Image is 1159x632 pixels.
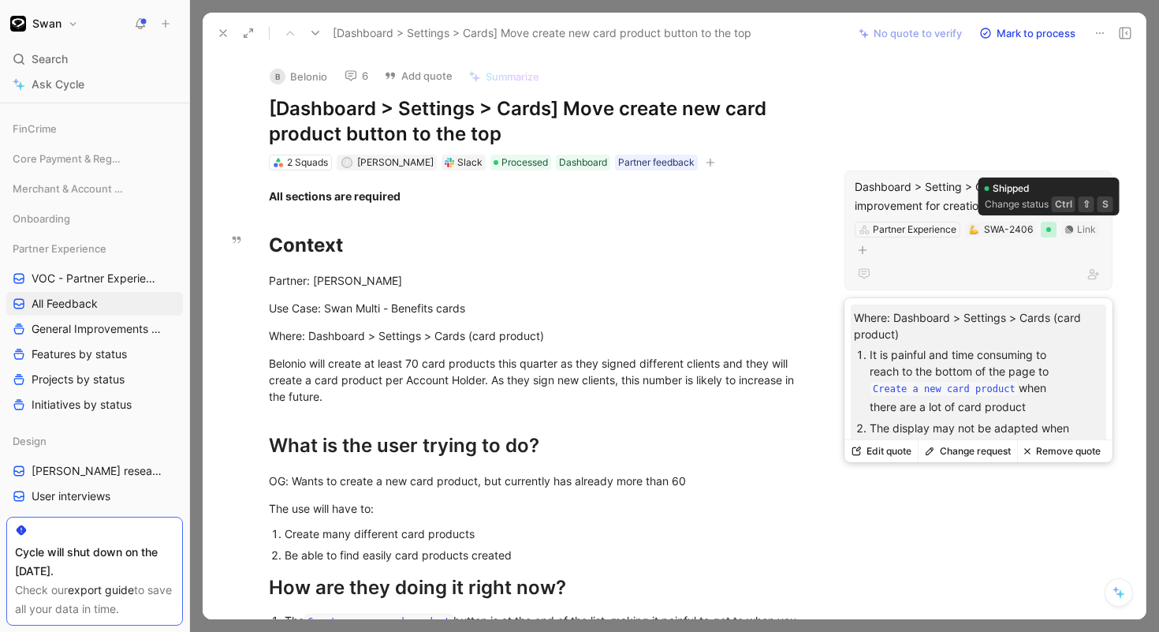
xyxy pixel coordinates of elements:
div: Design [6,429,183,453]
a: Projects by status [6,368,183,391]
div: FinCrime [6,117,183,140]
button: 💪 [968,224,979,235]
div: Partner: [PERSON_NAME] [269,272,814,289]
button: BBelonio [263,65,334,88]
strong: All sections are required [269,189,401,203]
button: 6 [337,65,375,87]
button: Change request [918,440,1017,462]
button: Summarize [461,65,546,88]
span: Search [32,50,68,69]
a: Features by status [6,342,183,366]
div: SWA-2406 [984,222,1033,237]
div: J [342,158,351,166]
span: Feedback form [32,514,110,529]
img: Swan [10,16,26,32]
span: General Improvements by status [32,321,164,337]
code: Create a new card product [870,381,1019,397]
span: FinCrime [13,121,57,136]
span: Processed [501,155,548,170]
div: Create many different card products [285,525,814,542]
span: Merchant & Account Funding [13,181,124,196]
div: Onboarding [6,207,183,230]
div: Processed [490,155,551,170]
div: Core Payment & Regulatory [6,147,183,170]
span: Initiatives by status [32,397,132,413]
div: FinCrime [6,117,183,145]
h1: [Dashboard > Settings > Cards] Move create new card product button to the top [269,96,814,147]
span: [PERSON_NAME] research [32,463,162,479]
div: Slack [457,155,483,170]
p: It is painful and time consuming to reach to the bottom of the page to when there are a lot of ca... [870,344,1073,417]
a: export guide [68,583,134,596]
a: Feedback form [6,510,183,533]
div: Dashboard [559,155,607,170]
div: Where: Dashboard > Settings > Cards (card product) [269,327,814,344]
div: Use Case: Swan Multi - Benefits cards [269,300,814,316]
h1: Swan [32,17,61,31]
div: Merchant & Account Funding [6,177,183,205]
div: The use will have to: [269,500,814,517]
div: Check our to save all your data in time. [15,581,174,619]
span: User interviews [32,488,110,504]
span: All Feedback [32,296,98,312]
button: Add quote [377,65,460,87]
div: Merchant & Account Funding [6,177,183,200]
code: Create a new card product [304,614,453,630]
div: Be able to find easily card products created [285,547,814,563]
span: Design [13,433,47,449]
span: Partner Experience [13,241,106,256]
div: Onboarding [6,207,183,235]
div: Search [6,47,183,71]
div: 2 Squads [287,155,328,170]
strong: Context [269,234,343,256]
span: Onboarding [13,211,70,226]
a: User interviews [6,484,183,508]
span: Summarize [486,69,539,84]
p: The display may not be adapted when a lot of card product has been created [870,417,1073,455]
button: Mark to process [972,22,1083,44]
a: [PERSON_NAME] research [6,459,183,483]
span: Ask Cycle [32,75,84,94]
span: Core Payment & Regulatory [13,151,123,166]
div: Partner Experience [873,222,956,237]
a: Initiatives by status [6,393,183,417]
button: Remove quote [1017,440,1107,462]
span: [Dashboard > Settings > Cards] Move create new card product button to the top [333,24,751,43]
div: Link [1077,222,1096,237]
span: Projects by status [32,372,125,387]
span: Features by status [32,346,127,362]
div: OG: Wants to create a new card product, but currently has already more than 60 [269,473,814,489]
a: General Improvements by status [6,317,183,341]
img: 💪 [969,225,978,234]
span: VOC - Partner Experience [32,271,162,286]
button: SwanSwan [6,13,82,35]
div: Cycle will shut down on the [DATE]. [15,543,174,581]
div: Belonio will create at least 70 card products this quarter as they signed different clients and t... [269,355,814,405]
div: Core Payment & Regulatory [6,147,183,175]
div: Partner ExperienceVOC - Partner ExperienceAll FeedbackGeneral Improvements by statusFeatures by s... [6,237,183,417]
a: Ask Cycle [6,73,183,96]
div: How are they doing it right now? [269,574,814,602]
p: Where: Dashboard > Settings > Cards (card product) [854,309,1103,342]
div: Partner Experience [6,237,183,260]
div: B [270,69,285,84]
div: Dashboard > Setting > Cards => Display improvement for creation card button [855,178,1102,215]
div: Partner feedback [618,155,695,170]
div: Design[PERSON_NAME] researchUser interviewsFeedback form [6,429,183,533]
div: What is the user trying to do? [269,432,814,460]
button: Edit quote [844,440,918,462]
a: VOC - Partner Experience [6,267,183,290]
a: All Feedback [6,292,183,316]
button: No quote to verify [852,22,969,44]
span: [PERSON_NAME] [357,156,434,168]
